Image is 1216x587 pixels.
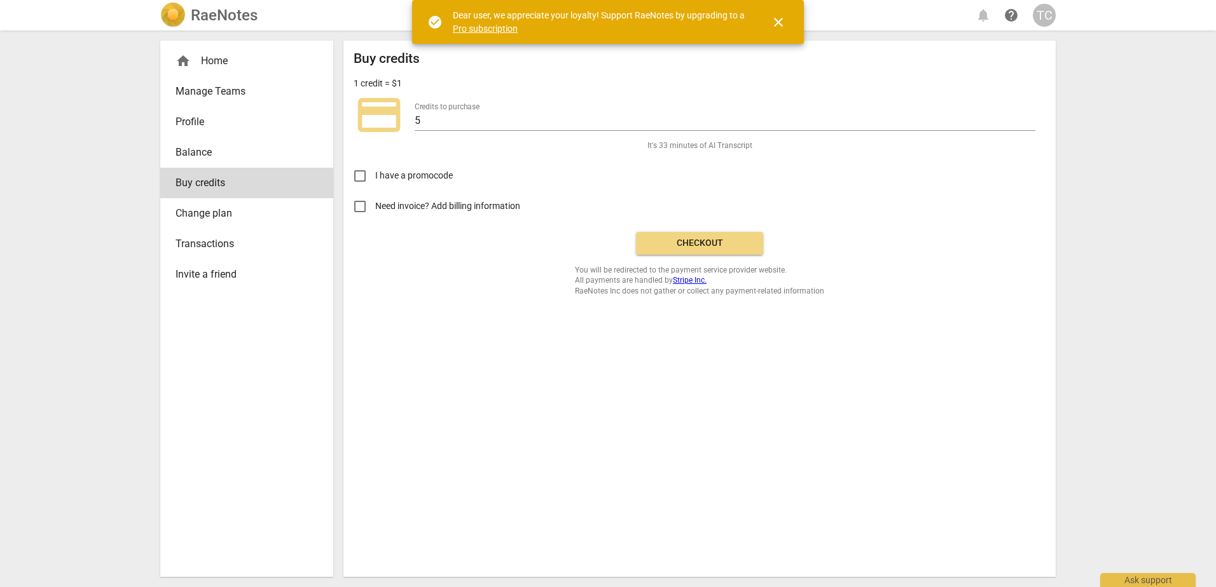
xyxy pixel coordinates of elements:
[176,53,191,69] span: home
[160,3,258,28] a: LogoRaeNotes
[646,237,753,250] span: Checkout
[176,84,308,99] span: Manage Teams
[763,7,794,37] button: Close
[771,15,786,30] span: close
[1000,4,1023,27] a: Help
[647,140,752,151] span: It's 33 minutes of AI Transcript
[636,232,763,255] button: Checkout
[375,199,522,213] span: Need invoice? Add billing information
[160,229,333,259] a: Transactions
[575,265,824,297] span: You will be redirected to the payment service provider website. All payments are handled by RaeNo...
[160,107,333,137] a: Profile
[176,114,308,130] span: Profile
[191,6,258,24] h2: RaeNotes
[160,3,186,28] img: Logo
[415,103,480,111] label: Credits to purchase
[1004,8,1019,23] span: help
[160,168,333,198] a: Buy credits
[354,77,402,90] p: 1 credit = $1
[453,9,748,35] div: Dear user, we appreciate your loyalty! Support RaeNotes by upgrading to a
[176,206,308,221] span: Change plan
[354,90,404,140] span: credit_card
[176,267,308,282] span: Invite a friend
[160,137,333,168] a: Balance
[160,198,333,229] a: Change plan
[160,259,333,290] a: Invite a friend
[354,51,420,67] h2: Buy credits
[176,53,308,69] div: Home
[427,15,443,30] span: check_circle
[176,236,308,252] span: Transactions
[1100,573,1196,587] div: Ask support
[453,24,518,34] a: Pro subscription
[176,145,308,160] span: Balance
[176,175,308,191] span: Buy credits
[160,46,333,76] div: Home
[160,76,333,107] a: Manage Teams
[375,169,453,182] span: I have a promocode
[673,276,707,285] a: Stripe Inc.
[1033,4,1056,27] button: TC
